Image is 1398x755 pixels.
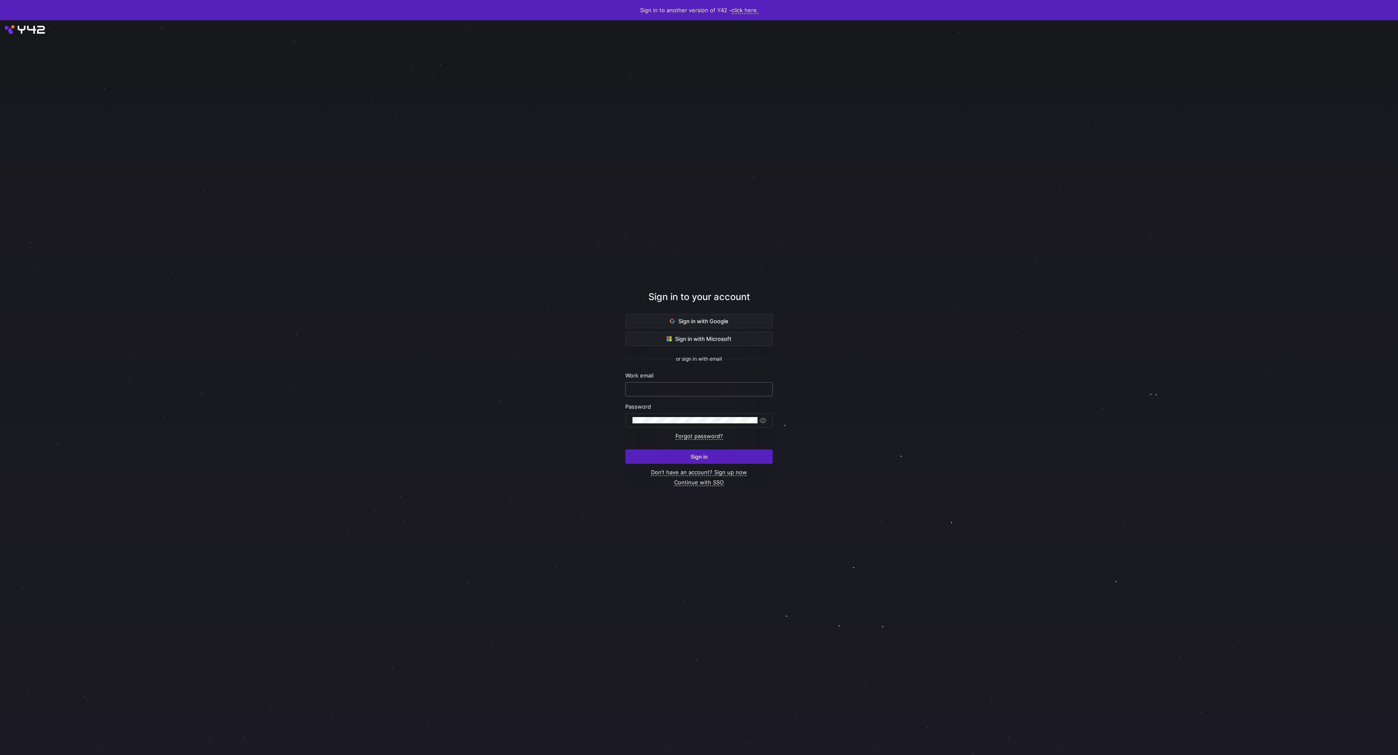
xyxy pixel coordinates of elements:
a: click here. [731,7,758,14]
a: Continue with SSO [674,479,724,486]
span: Password [625,403,651,410]
span: Sign in [691,453,708,460]
button: Sign in with Google [625,314,773,328]
button: Sign in with Microsoft [625,332,773,346]
button: Sign in [625,449,773,464]
span: Sign in with Microsoft [667,335,731,342]
a: Forgot password? [675,433,723,440]
div: Sign in to your account [625,290,773,314]
span: Work email [625,372,654,379]
span: or sign in with email [676,356,722,362]
a: Don’t have an account? Sign up now [651,469,747,476]
span: Sign in with Google [670,318,728,324]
